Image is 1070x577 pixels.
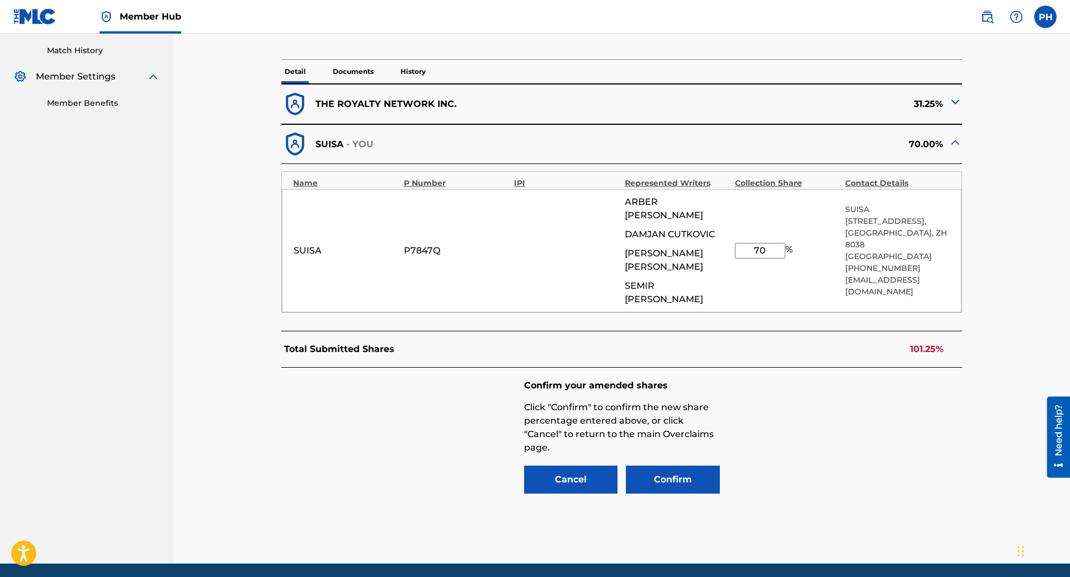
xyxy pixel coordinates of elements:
p: 101.25% [910,343,944,356]
div: Chat-Widget [1014,523,1070,577]
p: Total Submitted Shares [284,343,394,356]
div: 31.25% [622,91,962,118]
p: [GEOGRAPHIC_DATA] [845,251,950,262]
p: Documents [329,60,377,83]
span: % [785,243,795,259]
a: Member Benefits [47,97,160,109]
img: help [1010,10,1023,24]
div: Ziehen [1017,534,1024,568]
img: search [981,10,994,24]
div: 70.00% [622,130,962,158]
iframe: Chat Widget [1014,523,1070,577]
div: P Number [404,177,508,189]
div: Collection Share [735,177,840,189]
p: [GEOGRAPHIC_DATA], ZH 8038 [845,227,950,251]
p: SUISA [845,204,950,215]
span: Member Hub [120,10,181,23]
span: SEMIR [PERSON_NAME] [625,279,729,306]
p: Detail [281,60,309,83]
p: [STREET_ADDRESS], [845,215,950,227]
div: Name [293,177,398,189]
button: Cancel [524,466,618,494]
span: ARBER [PERSON_NAME] [625,195,729,222]
span: DAMJAN CUTKOVIC [625,228,715,241]
img: dfb38c8551f6dcc1ac04.svg [281,130,309,158]
p: - YOU [346,138,374,151]
a: Match History [47,45,160,57]
p: Click "Confirm" to confirm the new share percentage entered above, or click "Cancel" to return to... [524,401,720,454]
div: User Menu [1034,6,1057,28]
p: [PHONE_NUMBER] [845,262,950,274]
a: Public Search [976,6,998,28]
span: [PERSON_NAME] [PERSON_NAME] [625,247,729,274]
div: Represented Writers [625,177,729,189]
h6: Confirm your amended shares [524,379,720,392]
p: History [397,60,429,83]
img: Top Rightsholder [100,10,113,24]
div: IPI [514,177,619,189]
div: Contact Details [845,177,950,189]
img: expand-cell-toggle [949,135,962,149]
img: Member Settings [13,70,27,83]
img: expand-cell-toggle [949,95,962,109]
div: Help [1005,6,1027,28]
img: expand [147,70,160,83]
button: Confirm [626,466,720,494]
p: THE ROYALTY NETWORK INC. [315,97,456,111]
img: dfb38c8551f6dcc1ac04.svg [281,91,309,118]
p: SUISA [315,138,343,151]
span: Member Settings [36,70,115,83]
div: Need help? [12,8,27,59]
iframe: Resource Center [1039,396,1070,477]
img: MLC Logo [13,8,56,25]
p: [EMAIL_ADDRESS][DOMAIN_NAME] [845,274,950,298]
